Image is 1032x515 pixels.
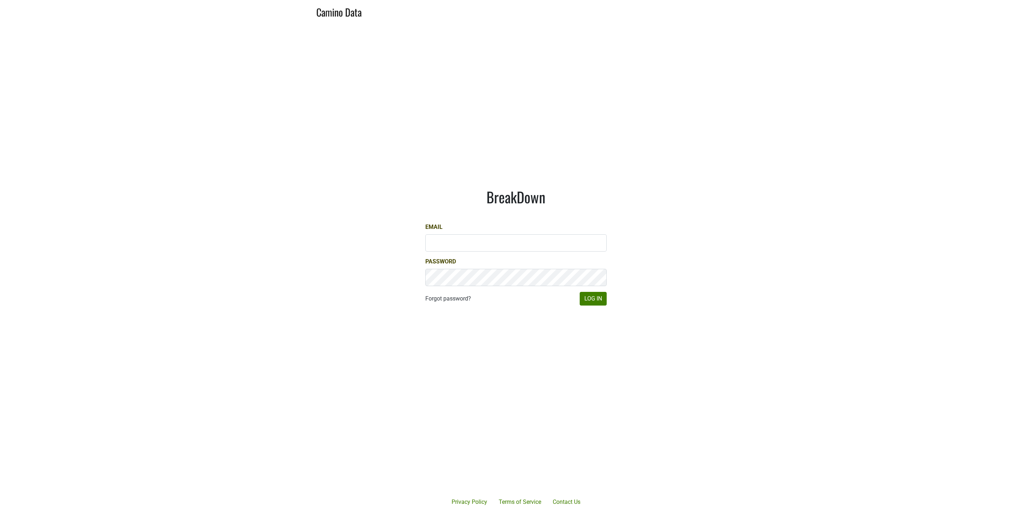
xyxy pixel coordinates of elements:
[580,292,607,306] button: Log In
[446,495,493,509] a: Privacy Policy
[425,294,471,303] a: Forgot password?
[425,223,443,231] label: Email
[425,188,607,205] h1: BreakDown
[493,495,547,509] a: Terms of Service
[425,257,456,266] label: Password
[316,3,362,20] a: Camino Data
[547,495,586,509] a: Contact Us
